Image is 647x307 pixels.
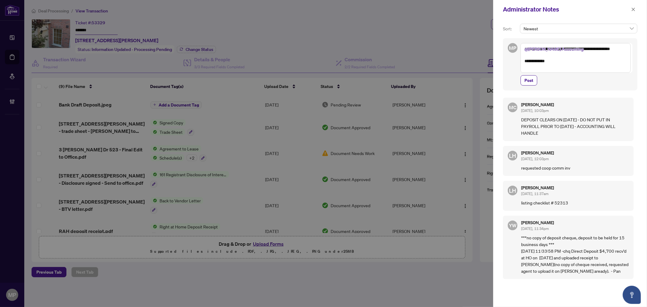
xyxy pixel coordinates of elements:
[524,76,533,85] span: Post
[521,199,629,206] p: listing checklist # 52313
[521,164,629,171] p: requested coop comm inv
[521,226,549,231] span: [DATE], 11:34pm
[521,151,629,155] h5: [PERSON_NAME]
[521,221,629,225] h5: [PERSON_NAME]
[503,5,629,14] div: Administrator Notes
[623,286,641,304] button: Open asap
[521,186,629,190] h5: [PERSON_NAME]
[521,234,629,274] p: ***no copy of deposit cheque, deposit to be held for 15 business days *** [DATE] 11:33:58 PM -chq...
[631,7,635,12] span: close
[521,75,537,86] button: Post
[524,24,634,33] span: Newest
[509,44,516,52] span: MP
[509,103,516,111] span: MC
[521,103,629,107] h5: [PERSON_NAME]
[521,157,549,161] span: [DATE], 12:03pm
[509,151,516,160] span: LH
[521,191,548,196] span: [DATE], 11:37am
[521,108,549,113] span: [DATE], 10:03pm
[509,186,516,195] span: LH
[503,25,517,32] p: Sort:
[509,222,517,229] span: YW
[521,116,629,136] p: DEPOSIT CLEARS ON [DATE] - DO NOT PUT IN PAYROLL PRIOR TO [DATE] - ACCOUNTING WILL HANDLE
